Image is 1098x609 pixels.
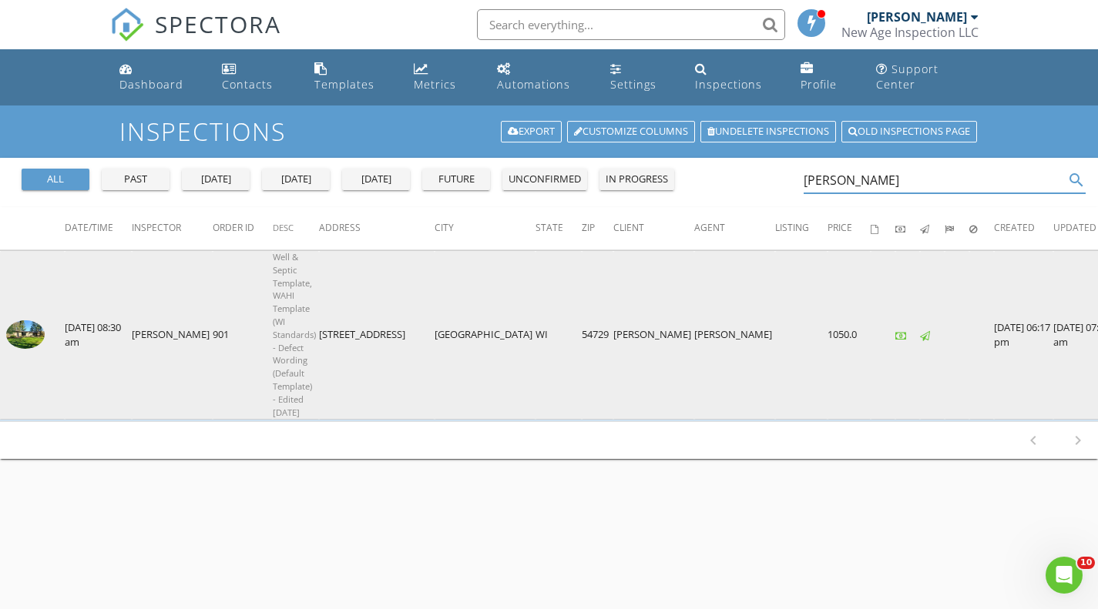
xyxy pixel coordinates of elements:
div: [DATE] [348,172,404,187]
div: future [428,172,484,187]
td: [DATE] 06:17 pm [994,251,1053,420]
div: all [28,172,83,187]
span: Listing [775,221,809,234]
span: SPECTORA [155,8,281,40]
a: Export [501,121,562,142]
td: 901 [213,251,273,420]
a: Metrics [408,55,479,99]
span: Client [613,221,644,234]
div: past [108,172,163,187]
a: Dashboard [113,55,204,99]
span: Created [994,221,1035,234]
th: Order ID: Not sorted. [213,207,273,250]
a: Customize Columns [567,121,695,142]
th: Agent: Not sorted. [694,207,775,250]
th: Desc: Not sorted. [273,207,319,250]
div: New Age Inspection LLC [841,25,979,40]
div: [DATE] [268,172,324,187]
img: 8607909%2Fcover_photos%2FjRBLG9yK5zsnKStBRwtP%2Fsmall.8607909-1746797375042 [6,320,45,350]
span: 10 [1077,557,1095,569]
button: in progress [599,169,674,190]
th: Client: Not sorted. [613,207,694,250]
td: [DATE] 08:30 am [65,251,132,420]
th: Canceled: Not sorted. [969,207,994,250]
a: Inspections [689,55,782,99]
td: 1050.0 [828,251,871,420]
a: Templates [308,55,395,99]
th: Inspector: Not sorted. [132,207,213,250]
td: [PERSON_NAME] [694,251,775,420]
h1: Inspections [119,118,978,145]
span: Well & Septic Template, WAHI Template (WI Standards) - Defect Wording (Default Template) - Edited... [273,251,316,418]
div: Contacts [222,77,273,92]
button: unconfirmed [502,169,587,190]
a: Company Profile [794,55,858,99]
a: Automations (Basic) [491,55,592,99]
button: future [422,169,490,190]
span: Address [319,221,361,234]
img: The Best Home Inspection Software - Spectora [110,8,144,42]
th: State: Not sorted. [536,207,582,250]
div: Inspections [695,77,762,92]
th: Submitted: Not sorted. [945,207,969,250]
th: Listing: Not sorted. [775,207,828,250]
div: Metrics [414,77,456,92]
div: Support Center [876,62,939,92]
button: [DATE] [342,169,410,190]
a: Undelete inspections [700,121,836,142]
th: Zip: Not sorted. [582,207,613,250]
div: Automations [497,77,570,92]
a: Settings [604,55,677,99]
div: [DATE] [188,172,243,187]
td: [PERSON_NAME] [613,251,694,420]
td: [STREET_ADDRESS] [319,251,435,420]
div: Dashboard [119,77,183,92]
span: City [435,221,454,234]
th: Published: Not sorted. [920,207,945,250]
div: [PERSON_NAME] [867,9,967,25]
button: [DATE] [182,169,250,190]
th: Agreements signed: Not sorted. [871,207,895,250]
th: Paid: Not sorted. [895,207,920,250]
a: SPECTORA [110,21,281,53]
span: Inspector [132,221,181,234]
td: [GEOGRAPHIC_DATA] [435,251,536,420]
div: unconfirmed [509,172,581,187]
button: all [22,169,89,190]
div: in progress [606,172,668,187]
span: Updated [1053,221,1096,234]
span: Agent [694,221,725,234]
button: past [102,169,170,190]
a: Support Center [870,55,985,99]
th: Created: Not sorted. [994,207,1053,250]
span: Price [828,221,852,234]
span: Zip [582,221,595,234]
td: 54729 [582,251,613,420]
iframe: Intercom live chat [1046,557,1083,594]
span: Desc [273,222,294,233]
span: Order ID [213,221,254,234]
i: search [1067,171,1086,189]
th: City: Not sorted. [435,207,536,250]
th: Price: Not sorted. [828,207,871,250]
td: WI [536,251,582,420]
input: Search everything... [477,9,785,40]
input: Search [804,168,1065,193]
td: [PERSON_NAME] [132,251,213,420]
a: Old inspections page [841,121,977,142]
button: [DATE] [262,169,330,190]
div: Templates [314,77,374,92]
div: Settings [610,77,656,92]
th: Date/Time: Not sorted. [65,207,132,250]
span: State [536,221,563,234]
a: Contacts [216,55,295,99]
span: Date/Time [65,221,113,234]
th: Address: Not sorted. [319,207,435,250]
div: Profile [801,77,837,92]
